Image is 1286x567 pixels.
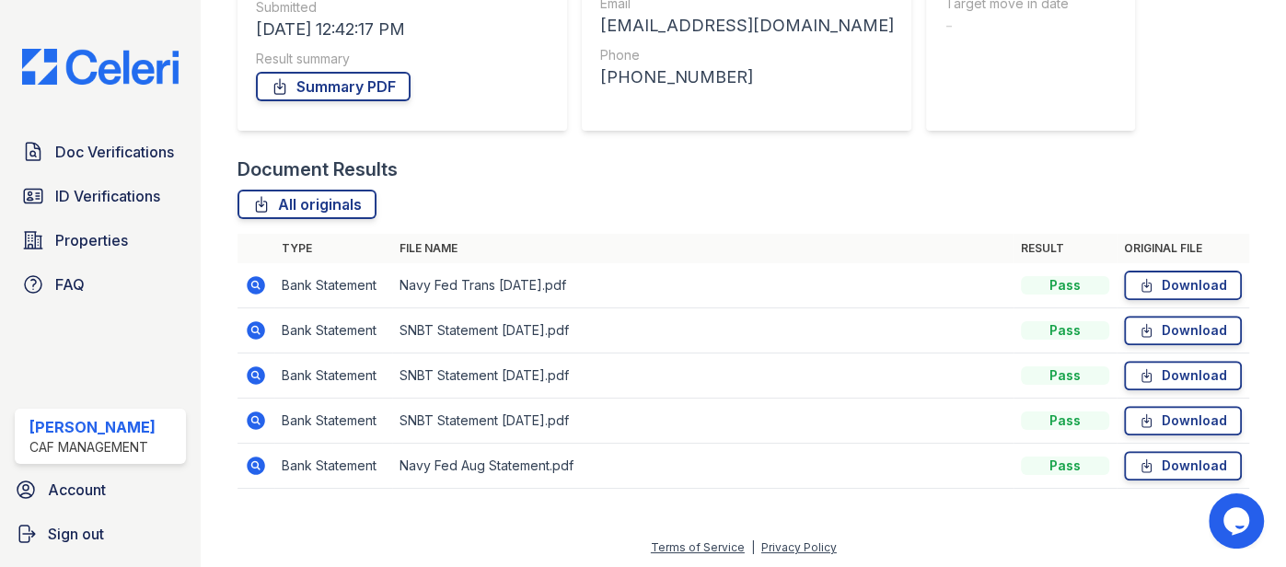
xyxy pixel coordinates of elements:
[274,308,392,353] td: Bank Statement
[48,479,106,501] span: Account
[392,308,1014,353] td: SNBT Statement [DATE].pdf
[1124,271,1242,300] a: Download
[392,353,1014,399] td: SNBT Statement [DATE].pdf
[274,353,392,399] td: Bank Statement
[48,523,104,545] span: Sign out
[55,185,160,207] span: ID Verifications
[274,263,392,308] td: Bank Statement
[1021,276,1109,295] div: Pass
[29,438,156,457] div: CAF Management
[7,515,193,552] a: Sign out
[1124,361,1242,390] a: Download
[15,133,186,170] a: Doc Verifications
[600,64,893,90] div: [PHONE_NUMBER]
[651,540,745,554] a: Terms of Service
[7,49,193,84] img: CE_Logo_Blue-a8612792a0a2168367f1c8372b55b34899dd931a85d93a1a3d3e32e68fde9ad4.png
[1021,321,1109,340] div: Pass
[761,540,837,554] a: Privacy Policy
[944,13,1117,39] div: -
[1209,493,1268,549] iframe: chat widget
[15,266,186,303] a: FAQ
[1124,406,1242,435] a: Download
[238,190,377,219] a: All originals
[256,17,549,42] div: [DATE] 12:42:17 PM
[55,229,128,251] span: Properties
[256,72,411,101] a: Summary PDF
[55,141,174,163] span: Doc Verifications
[600,13,893,39] div: [EMAIL_ADDRESS][DOMAIN_NAME]
[392,399,1014,444] td: SNBT Statement [DATE].pdf
[392,234,1014,263] th: File name
[55,273,85,295] span: FAQ
[274,234,392,263] th: Type
[15,222,186,259] a: Properties
[7,471,193,508] a: Account
[274,399,392,444] td: Bank Statement
[751,540,755,554] div: |
[256,50,549,68] div: Result summary
[392,263,1014,308] td: Navy Fed Trans [DATE].pdf
[1124,451,1242,480] a: Download
[15,178,186,214] a: ID Verifications
[1014,234,1117,263] th: Result
[1021,411,1109,430] div: Pass
[392,444,1014,489] td: Navy Fed Aug Statement.pdf
[1021,366,1109,385] div: Pass
[1021,457,1109,475] div: Pass
[1124,316,1242,345] a: Download
[600,46,893,64] div: Phone
[1117,234,1249,263] th: Original file
[238,156,398,182] div: Document Results
[274,444,392,489] td: Bank Statement
[29,416,156,438] div: [PERSON_NAME]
